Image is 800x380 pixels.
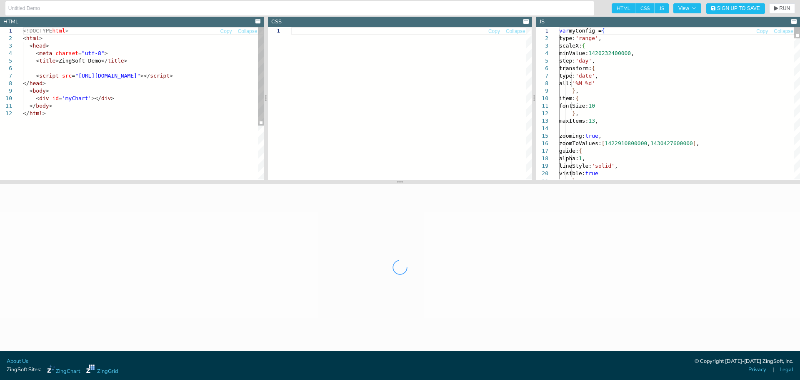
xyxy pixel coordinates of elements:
[582,155,585,161] span: ,
[559,58,575,64] span: step:
[592,65,595,71] span: {
[105,50,108,56] span: >
[780,366,793,374] a: Legal
[268,27,280,35] div: 1
[695,357,793,366] div: © Copyright [DATE]-[DATE] ZingSoft, Inc.
[536,117,548,125] div: 13
[62,73,72,79] span: src
[23,110,30,116] span: </
[559,170,585,176] span: visible:
[59,58,101,64] span: ZingSoft Demo
[673,3,701,13] button: View
[536,57,548,65] div: 5
[47,365,80,375] a: ZingChart
[559,95,575,101] span: item:
[3,18,18,26] div: HTML
[39,58,55,64] span: title
[101,95,111,101] span: div
[559,35,575,41] span: type:
[595,73,598,79] span: ,
[696,140,699,146] span: ,
[536,125,548,132] div: 14
[588,50,631,56] span: 1420232400000
[108,58,124,64] span: title
[635,3,655,13] span: CSS
[26,35,39,41] span: html
[575,73,595,79] span: 'date'
[601,28,605,34] span: {
[42,110,46,116] span: >
[536,170,548,177] div: 20
[756,29,768,34] span: Copy
[612,3,635,13] span: HTML
[78,50,82,56] span: =
[23,80,30,86] span: </
[39,50,52,56] span: meta
[36,73,39,79] span: <
[59,95,62,101] span: =
[271,18,282,26] div: CSS
[575,95,579,101] span: {
[559,155,579,161] span: alpha:
[559,163,592,169] span: lineStyle:
[588,118,595,124] span: 13
[575,58,592,64] span: 'day'
[23,28,52,34] span: <!DOCTYPE
[111,95,114,101] span: >
[579,155,582,161] span: 1
[52,95,59,101] span: id
[585,133,598,139] span: true
[706,3,765,14] button: Sign Up to Save
[769,3,795,13] button: RUN
[572,80,595,86] span: '%M %d'
[605,140,647,146] span: 1422910800000
[756,28,768,35] button: Copy
[150,73,170,79] span: script
[506,29,525,34] span: Collapse
[559,148,579,154] span: guide:
[536,132,548,140] div: 15
[536,177,548,185] div: 21
[65,28,69,34] span: >
[773,28,794,35] button: Collapse
[559,133,585,139] span: zooming:
[39,73,59,79] span: script
[540,18,545,26] div: JS
[101,58,108,64] span: </
[39,95,49,101] span: div
[36,103,49,109] span: body
[488,29,500,34] span: Copy
[238,29,257,34] span: Collapse
[536,95,548,102] div: 10
[39,35,42,41] span: >
[536,80,548,87] div: 8
[572,178,575,184] span: }
[36,50,39,56] span: <
[588,103,595,109] span: 10
[774,29,793,34] span: Collapse
[30,80,42,86] span: head
[75,73,140,79] span: "[URL][DOMAIN_NAME]"
[220,29,232,34] span: Copy
[575,110,579,116] span: ,
[536,87,548,95] div: 9
[779,6,790,11] span: RUN
[46,43,49,49] span: >
[598,133,602,139] span: ,
[91,95,101,101] span: ></
[569,28,601,34] span: myConfig =
[655,3,669,13] span: JS
[52,28,65,34] span: html
[170,73,173,79] span: >
[55,58,59,64] span: >
[536,65,548,72] div: 6
[572,88,575,94] span: }
[582,43,585,49] span: {
[124,58,127,64] span: >
[693,140,696,146] span: ]
[30,43,33,49] span: <
[575,88,579,94] span: ,
[536,140,548,147] div: 16
[237,28,258,35] button: Collapse
[595,118,598,124] span: ,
